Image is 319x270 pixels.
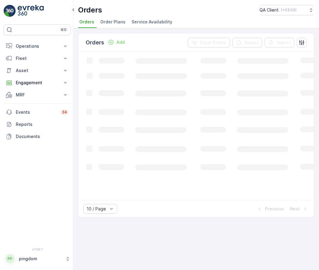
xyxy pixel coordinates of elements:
[5,254,15,264] div: PP
[265,38,294,47] button: Import
[259,5,314,15] button: QA Client(+03:00)
[4,130,71,143] a: Documents
[19,256,62,262] p: pingdom
[4,118,71,130] a: Reports
[78,5,102,15] p: Orders
[16,43,59,49] p: Operations
[16,133,68,140] p: Documents
[4,64,71,77] button: Asset
[4,5,16,17] img: logo
[105,39,127,46] button: Add
[16,121,68,127] p: Reports
[60,27,67,32] p: ⌘B
[232,38,262,47] button: Export
[16,67,59,74] p: Asset
[62,110,67,115] p: 34
[290,206,300,212] p: Next
[4,89,71,101] button: MRF
[132,19,172,25] span: Service Availability
[281,8,297,12] p: ( +03:00 )
[200,40,226,46] p: Clear Filters
[4,40,71,52] button: Operations
[4,52,71,64] button: Fleet
[16,109,57,115] p: Events
[277,40,291,46] p: Import
[256,205,284,213] button: Previous
[259,7,279,13] p: QA Client
[245,40,259,46] p: Export
[4,252,71,265] button: PPpingdom
[4,77,71,89] button: Engagement
[265,206,284,212] p: Previous
[116,39,125,45] p: Add
[16,80,59,86] p: Engagement
[79,19,94,25] span: Orders
[16,92,59,98] p: MRF
[86,38,104,47] p: Orders
[289,205,309,213] button: Next
[4,247,71,251] span: v 1.50.1
[18,5,44,17] img: logo_light-DOdMpM7g.png
[100,19,125,25] span: Order Plans
[16,55,59,61] p: Fleet
[4,106,71,118] a: Events34
[188,38,230,47] button: Clear Filters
